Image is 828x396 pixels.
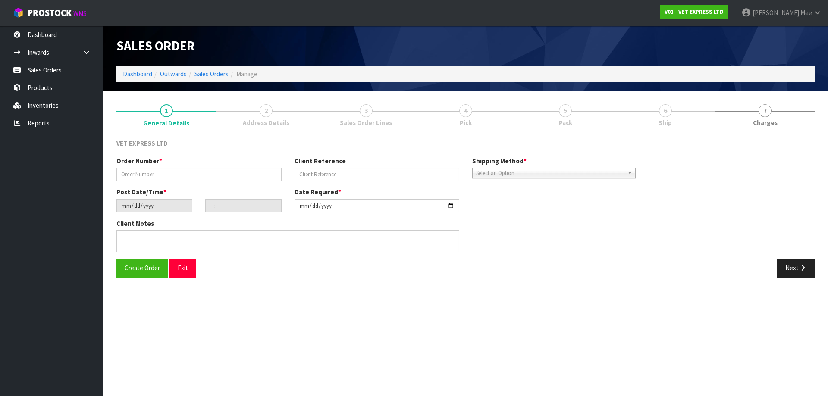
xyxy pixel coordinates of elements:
span: Sales Order Lines [340,118,392,127]
span: General Details [116,132,815,284]
label: Post Date/Time [116,187,166,196]
span: 6 [659,104,672,117]
small: WMS [73,9,87,18]
button: Create Order [116,259,168,277]
label: Date Required [295,187,341,196]
button: Next [777,259,815,277]
img: cube-alt.png [13,7,24,18]
strong: V01 - VET EXPRESS LTD [665,8,724,16]
span: 1 [160,104,173,117]
label: Client Notes [116,219,154,228]
button: Exit [169,259,196,277]
span: Charges [753,118,778,127]
span: Sales Order [116,37,195,54]
span: 7 [759,104,772,117]
span: VET EXPRESS LTD [116,139,168,147]
span: 3 [360,104,373,117]
label: Order Number [116,156,162,165]
span: General Details [143,118,189,128]
span: 5 [559,104,572,117]
label: Client Reference [295,156,346,165]
a: Dashboard [123,70,152,78]
span: Pick [460,118,472,127]
span: Pack [559,118,572,127]
span: Manage [236,70,257,78]
span: 2 [260,104,273,117]
span: Ship [659,118,672,127]
span: ProStock [28,7,72,19]
input: Order Number [116,168,282,181]
span: Select an Option [476,168,624,178]
a: Sales Orders [194,70,229,78]
span: 4 [459,104,472,117]
span: Create Order [125,264,160,272]
span: Address Details [243,118,289,127]
input: Client Reference [295,168,460,181]
span: Mee [800,9,812,17]
label: Shipping Method [472,156,527,165]
a: Outwards [160,70,187,78]
span: [PERSON_NAME] [753,9,799,17]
